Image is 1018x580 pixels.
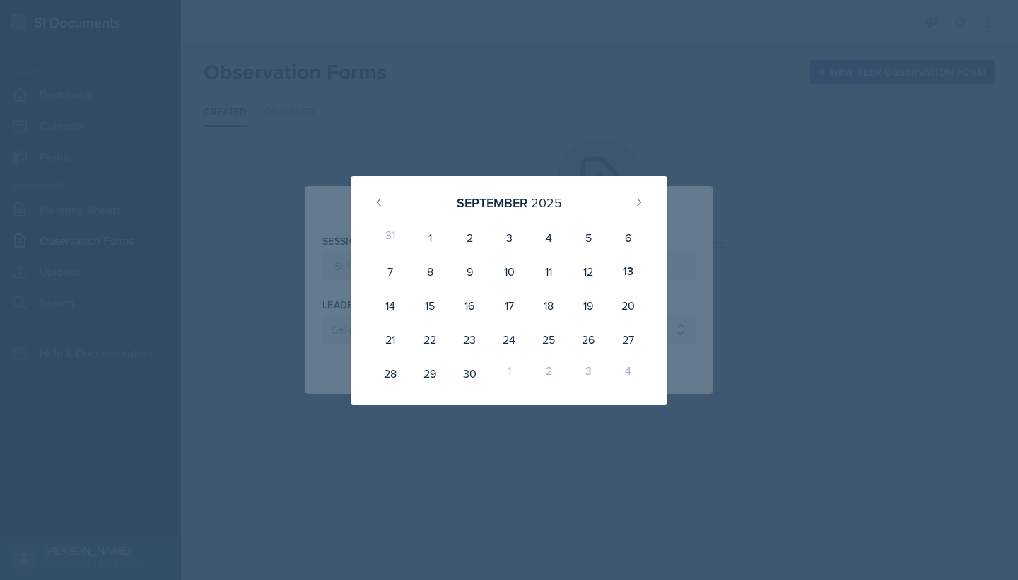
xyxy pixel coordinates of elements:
div: 31 [370,221,410,255]
div: 7 [370,255,410,289]
div: 19 [568,289,608,323]
div: 26 [568,323,608,356]
div: 3 [489,221,529,255]
div: September [457,193,527,212]
div: 13 [608,255,648,289]
div: 14 [370,289,410,323]
div: 12 [568,255,608,289]
div: 11 [529,255,568,289]
div: 18 [529,289,568,323]
div: 4 [529,221,568,255]
div: 2025 [531,193,562,212]
div: 23 [450,323,489,356]
div: 10 [489,255,529,289]
div: 17 [489,289,529,323]
div: 22 [410,323,450,356]
div: 21 [370,323,410,356]
div: 30 [450,356,489,390]
div: 5 [568,221,608,255]
div: 29 [410,356,450,390]
div: 2 [450,221,489,255]
div: 6 [608,221,648,255]
div: 2 [529,356,568,390]
div: 15 [410,289,450,323]
div: 20 [608,289,648,323]
div: 1 [410,221,450,255]
div: 24 [489,323,529,356]
div: 28 [370,356,410,390]
div: 16 [450,289,489,323]
div: 8 [410,255,450,289]
div: 25 [529,323,568,356]
div: 1 [489,356,529,390]
div: 9 [450,255,489,289]
div: 4 [608,356,648,390]
div: 3 [568,356,608,390]
div: 27 [608,323,648,356]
